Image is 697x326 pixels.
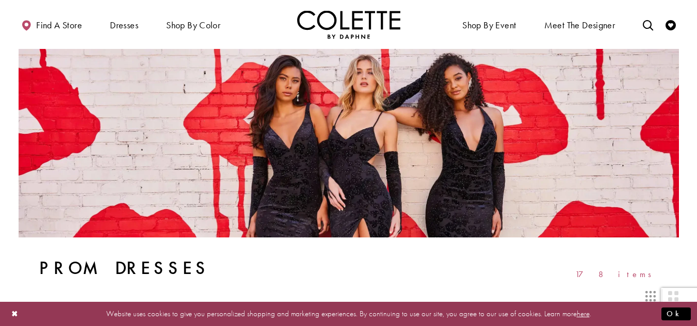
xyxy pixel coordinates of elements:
[663,10,678,39] a: Check Wishlist
[297,10,400,39] img: Colette by Daphne
[542,10,618,39] a: Meet the designer
[460,10,518,39] span: Shop By Event
[577,308,590,319] a: here
[164,10,223,39] span: Shop by color
[39,258,210,279] h1: Prom Dresses
[645,291,656,301] span: Switch layout to 3 columns
[12,285,685,307] div: Layout Controls
[19,10,85,39] a: Find a store
[110,20,138,30] span: Dresses
[74,307,623,321] p: Website uses cookies to give you personalized shopping and marketing experiences. By continuing t...
[640,10,656,39] a: Toggle search
[575,270,658,279] span: 178 items
[462,20,516,30] span: Shop By Event
[297,10,400,39] a: Visit Home Page
[36,20,82,30] span: Find a store
[107,10,141,39] span: Dresses
[544,20,615,30] span: Meet the designer
[6,305,24,323] button: Close Dialog
[661,307,691,320] button: Submit Dialog
[166,20,220,30] span: Shop by color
